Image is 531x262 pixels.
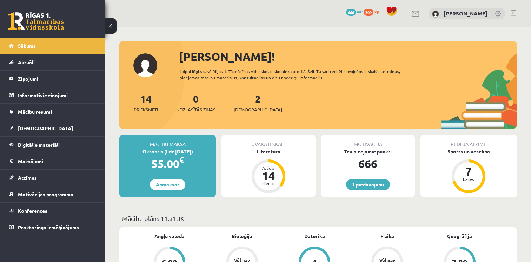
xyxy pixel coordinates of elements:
p: Mācību plāns 11.a1 JK [122,214,514,223]
span: Atzīmes [18,175,37,181]
a: 0Neizlasītās ziņas [176,92,215,113]
a: Sākums [9,38,97,54]
a: Maksājumi [9,153,97,169]
span: Neizlasītās ziņas [176,106,215,113]
legend: Ziņojumi [18,71,97,87]
a: 1 piedāvājumi [346,179,390,190]
span: Mācību resursi [18,109,52,115]
a: Informatīvie ziņojumi [9,87,97,103]
a: 666 mP [346,9,363,14]
a: Literatūra Atlicis 14 dienas [221,148,315,194]
div: 7 [458,166,479,177]
a: [DEMOGRAPHIC_DATA] [9,120,97,136]
div: 14 [258,170,279,181]
div: Tuvākā ieskaite [221,135,315,148]
a: Angļu valoda [154,232,185,240]
span: Konferences [18,208,47,214]
span: Priekšmeti [134,106,158,113]
span: 666 [346,9,356,16]
div: Oktobris (līdz [DATE]) [119,148,216,155]
a: [PERSON_NAME] [444,10,487,17]
a: Atzīmes [9,170,97,186]
span: Motivācijas programma [18,191,73,197]
div: Tev pieejamie punkti [321,148,415,155]
a: Proktoringa izmēģinājums [9,219,97,235]
div: Laipni lūgts savā Rīgas 1. Tālmācības vidusskolas skolnieka profilā. Šeit Tu vari redzēt tuvojošo... [180,68,418,81]
span: Aktuāli [18,59,35,65]
div: 55.00 [119,155,216,172]
a: Digitālie materiāli [9,137,97,153]
div: Literatūra [221,148,315,155]
a: Rīgas 1. Tālmācības vidusskola [8,12,64,30]
a: Bioloģija [232,232,252,240]
span: Digitālie materiāli [18,142,60,148]
a: Ziņojumi [9,71,97,87]
a: 309 xp [364,9,383,14]
span: 309 [364,9,373,16]
a: 14Priekšmeti [134,92,158,113]
div: Pēdējā atzīme [420,135,517,148]
span: mP [357,9,363,14]
div: [PERSON_NAME]! [179,48,517,65]
div: balles [458,177,479,181]
div: Mācību maksa [119,135,216,148]
a: 2[DEMOGRAPHIC_DATA] [234,92,282,113]
span: xp [374,9,379,14]
a: Ģeogrāfija [447,232,472,240]
legend: Informatīvie ziņojumi [18,87,97,103]
a: Sports un veselība 7 balles [420,148,517,194]
div: 666 [321,155,415,172]
legend: Maksājumi [18,153,97,169]
div: Sports un veselība [420,148,517,155]
a: Datorika [304,232,325,240]
span: Proktoringa izmēģinājums [18,224,79,230]
div: dienas [258,181,279,185]
div: Motivācija [321,135,415,148]
a: Aktuāli [9,54,97,70]
div: Atlicis [258,166,279,170]
span: [DEMOGRAPHIC_DATA] [234,106,282,113]
a: Fizika [380,232,394,240]
span: € [179,155,184,165]
span: Sākums [18,42,36,49]
a: Apmaksāt [150,179,185,190]
a: Motivācijas programma [9,186,97,202]
img: Laura Kokorēviča [432,11,439,18]
a: Mācību resursi [9,104,97,120]
span: [DEMOGRAPHIC_DATA] [18,125,73,131]
a: Konferences [9,203,97,219]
